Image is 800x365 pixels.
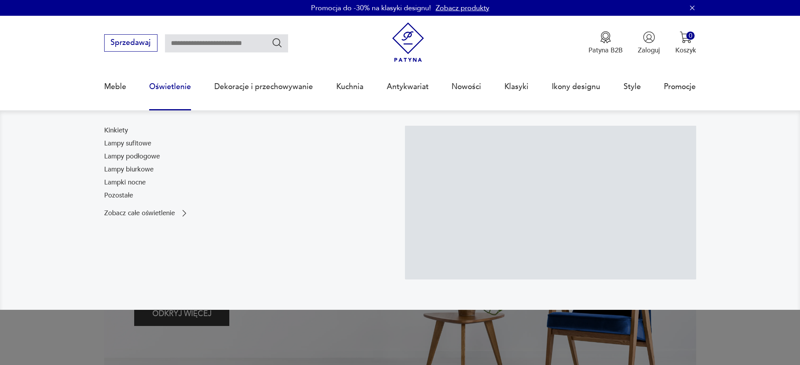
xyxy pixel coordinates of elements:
[638,46,660,55] p: Zaloguj
[104,210,175,216] p: Zobacz całe oświetlenie
[149,69,191,105] a: Oświetlenie
[664,69,696,105] a: Promocje
[104,209,189,218] a: Zobacz całe oświetlenie
[504,69,528,105] a: Klasyki
[638,31,660,55] button: Zaloguj
[311,3,431,13] p: Promocja do -30% na klasyki designu!
[104,69,126,105] a: Meble
[680,31,692,43] img: Ikona koszyka
[552,69,600,105] a: Ikony designu
[588,31,623,55] button: Patyna B2B
[104,152,160,161] a: Lampy podłogowe
[104,191,133,200] a: Pozostałe
[675,46,696,55] p: Koszyk
[600,31,612,43] img: Ikona medalu
[104,165,154,174] a: Lampy biurkowe
[104,34,157,52] button: Sprzedawaj
[624,69,641,105] a: Style
[452,69,481,105] a: Nowości
[104,139,151,148] a: Lampy sufitowe
[588,31,623,55] a: Ikona medaluPatyna B2B
[643,31,655,43] img: Ikonka użytkownika
[436,3,489,13] a: Zobacz produkty
[104,178,146,187] a: Lampki nocne
[336,69,363,105] a: Kuchnia
[387,69,429,105] a: Antykwariat
[104,126,128,135] a: Kinkiety
[686,32,695,40] div: 0
[675,31,696,55] button: 0Koszyk
[214,69,313,105] a: Dekoracje i przechowywanie
[588,46,623,55] p: Patyna B2B
[272,37,283,48] button: Szukaj
[388,22,428,62] img: Patyna - sklep z meblami i dekoracjami vintage
[104,40,157,47] a: Sprzedawaj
